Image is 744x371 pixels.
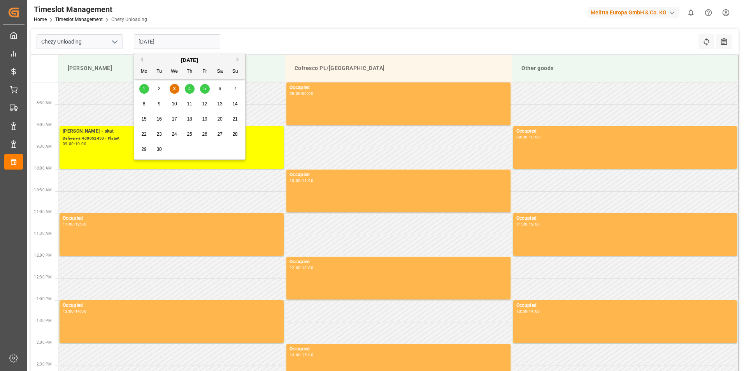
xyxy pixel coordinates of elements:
[290,345,507,353] div: Occupied
[200,84,210,94] div: Choose Friday, September 5th, 2025
[109,36,120,48] button: open menu
[37,297,52,301] span: 1:00 PM
[141,116,146,122] span: 15
[215,84,225,94] div: Choose Saturday, September 6th, 2025
[185,67,195,77] div: Th
[172,101,177,107] span: 10
[75,222,86,226] div: 12:00
[139,99,149,109] div: Choose Monday, September 8th, 2025
[290,353,301,357] div: 14:00
[518,61,732,75] div: Other goods
[173,86,176,91] span: 3
[34,3,147,15] div: Timeslot Management
[34,17,47,22] a: Home
[234,86,237,91] span: 7
[185,114,195,124] div: Choose Thursday, September 18th, 2025
[75,142,86,145] div: 10:00
[141,147,146,152] span: 29
[290,266,301,269] div: 12:00
[37,144,52,149] span: 9:30 AM
[200,99,210,109] div: Choose Friday, September 12th, 2025
[516,215,734,222] div: Occupied
[137,81,243,157] div: month 2025-09
[230,99,240,109] div: Choose Sunday, September 14th, 2025
[37,101,52,105] span: 8:30 AM
[154,84,164,94] div: Choose Tuesday, September 2nd, 2025
[172,131,177,137] span: 24
[139,84,149,94] div: Choose Monday, September 1st, 2025
[217,131,222,137] span: 27
[516,135,528,139] div: 09:00
[170,99,179,109] div: Choose Wednesday, September 10th, 2025
[529,222,540,226] div: 12:00
[301,353,302,357] div: -
[230,67,240,77] div: Su
[34,275,52,279] span: 12:30 PM
[143,101,146,107] span: 8
[55,17,103,22] a: Timeslot Management
[143,86,146,91] span: 1
[302,179,313,182] div: 11:00
[516,222,528,226] div: 11:00
[141,131,146,137] span: 22
[529,135,540,139] div: 10:00
[65,61,279,75] div: [PERSON_NAME]
[139,129,149,139] div: Choose Monday, September 22nd, 2025
[200,67,210,77] div: Fr
[516,302,734,310] div: Occupied
[217,116,222,122] span: 20
[34,188,52,192] span: 10:30 AM
[301,266,302,269] div: -
[700,4,717,21] button: Help Center
[63,302,281,310] div: Occupied
[202,116,207,122] span: 19
[138,57,143,62] button: Previous Month
[37,318,52,323] span: 1:30 PM
[63,215,281,222] div: Occupied
[139,145,149,154] div: Choose Monday, September 29th, 2025
[74,310,75,313] div: -
[187,116,192,122] span: 18
[290,258,507,266] div: Occupied
[154,145,164,154] div: Choose Tuesday, September 30th, 2025
[158,86,161,91] span: 2
[291,61,505,75] div: Cofresco PL/[GEOGRAPHIC_DATA]
[301,92,302,95] div: -
[232,101,237,107] span: 14
[63,222,74,226] div: 11:00
[217,101,222,107] span: 13
[290,92,301,95] div: 08:00
[34,166,52,170] span: 10:00 AM
[185,84,195,94] div: Choose Thursday, September 4th, 2025
[588,7,679,18] div: Melitta Europa GmbH & Co. KG
[75,310,86,313] div: 14:00
[134,34,220,49] input: DD-MM-YYYY
[170,67,179,77] div: We
[188,86,191,91] span: 4
[588,5,682,20] button: Melitta Europa GmbH & Co. KG
[37,34,123,49] input: Type to search/select
[63,142,74,145] div: 09:00
[63,135,281,142] div: Delivery#:400052450 - Plate#:
[290,179,301,182] div: 10:00
[527,310,528,313] div: -
[34,253,52,257] span: 12:00 PM
[237,57,241,62] button: Next Month
[154,67,164,77] div: Tu
[301,179,302,182] div: -
[187,101,192,107] span: 11
[172,116,177,122] span: 17
[37,362,52,366] span: 2:30 PM
[232,116,237,122] span: 21
[527,222,528,226] div: -
[156,147,161,152] span: 30
[215,67,225,77] div: Sa
[200,129,210,139] div: Choose Friday, September 26th, 2025
[202,131,207,137] span: 26
[154,99,164,109] div: Choose Tuesday, September 9th, 2025
[37,122,52,127] span: 9:00 AM
[290,84,507,92] div: Occupied
[230,84,240,94] div: Choose Sunday, September 7th, 2025
[185,129,195,139] div: Choose Thursday, September 25th, 2025
[516,128,734,135] div: Occupied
